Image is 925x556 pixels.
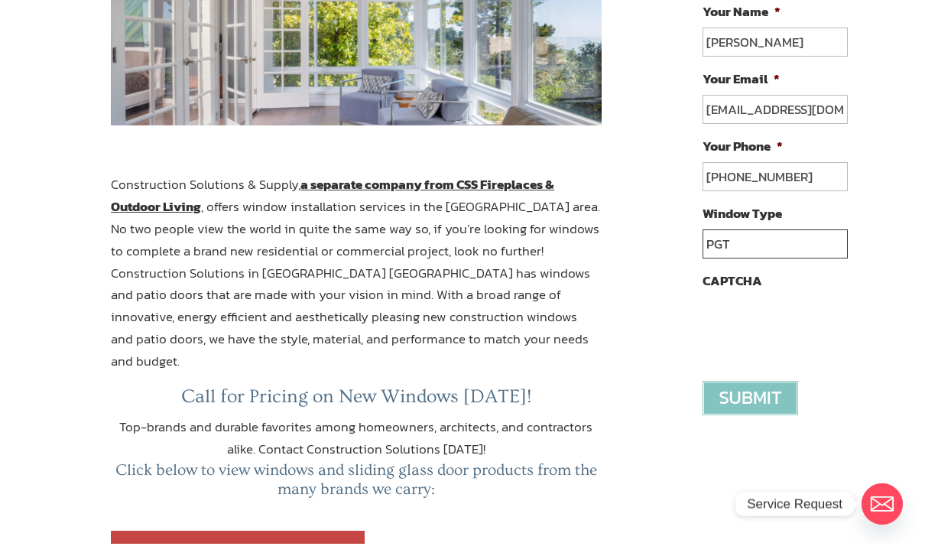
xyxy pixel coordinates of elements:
label: Your Name [703,15,781,32]
label: Your Phone [703,150,783,167]
strong: a separate company from CSS Fireplaces & Outdoor Living [111,187,554,229]
h4: Click below to view windows and sliding glass door products from the many brands we carry: [111,473,602,519]
label: CAPTCHA [703,285,762,301]
p: Top-brands and durable favorites among homeowners, architects, and contractors alike. Contact Con... [111,428,602,473]
p: Construction Solutions & Supply, , offers window installation services in the [GEOGRAPHIC_DATA] a... [111,186,602,398]
input: Submit [703,393,798,428]
h3: Call for Pricing on New Windows [DATE]! [111,398,602,428]
a: Email [862,496,903,537]
label: Window Type [703,217,782,234]
label: Your Email [703,83,780,99]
